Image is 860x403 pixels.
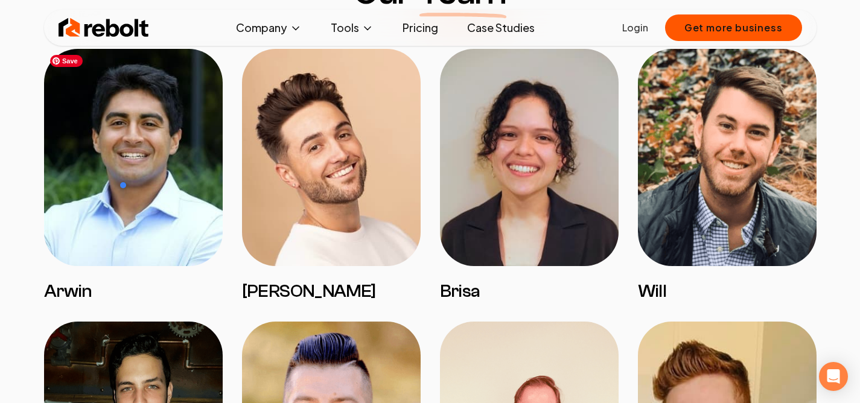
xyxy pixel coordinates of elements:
button: Get more business [665,14,802,41]
button: Tools [321,16,383,40]
h3: [PERSON_NAME] [242,281,421,302]
img: Rebolt Logo [59,16,149,40]
h3: Arwin [44,281,223,302]
h3: Brisa [440,281,619,302]
a: Pricing [393,16,448,40]
img: Will [638,49,817,266]
a: Case Studies [457,16,544,40]
h3: Will [638,281,817,302]
a: Login [622,21,648,35]
button: Company [226,16,311,40]
img: Arwin [44,49,223,266]
div: Open Intercom Messenger [819,362,848,391]
span: Save [50,55,83,67]
img: David [242,49,421,266]
img: Brisa [440,49,619,266]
